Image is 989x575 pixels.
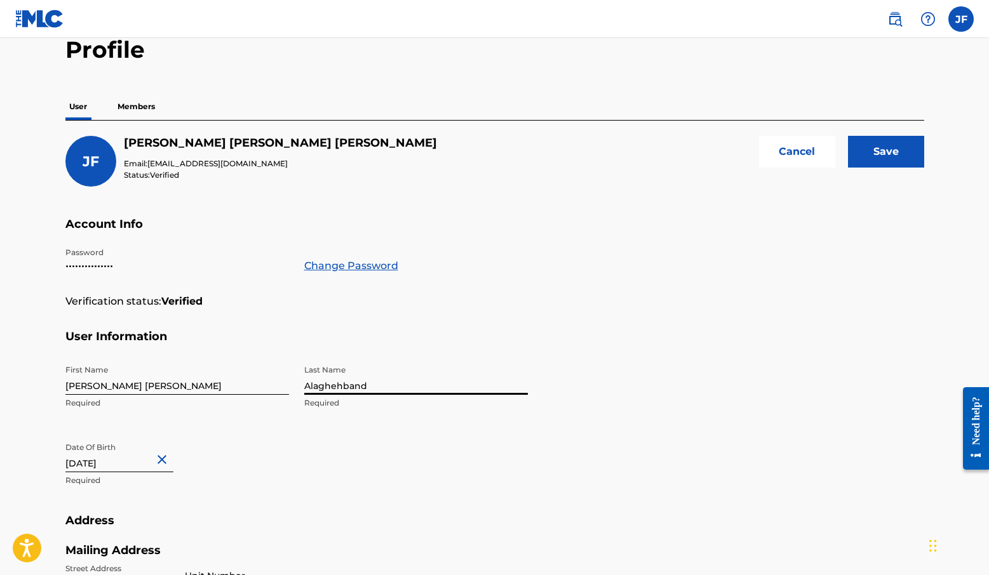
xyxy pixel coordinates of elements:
span: Verified [150,170,179,180]
iframe: Resource Center [953,376,989,480]
button: Cancel [759,136,835,168]
p: Required [304,397,528,409]
div: Drag [929,527,937,565]
p: Email: [124,158,437,169]
p: ••••••••••••••• [65,258,289,274]
iframe: Chat Widget [925,514,989,575]
p: Password [65,247,289,258]
p: Verification status: [65,294,161,309]
h5: User Information [65,329,924,359]
div: User Menu [948,6,974,32]
img: help [920,11,936,27]
div: Help [915,6,941,32]
p: Status: [124,169,437,181]
h2: Profile [65,36,924,64]
strong: Verified [161,294,203,309]
h5: Mailing Address [65,543,289,558]
button: Close [154,440,173,479]
span: JF [83,153,99,170]
p: Required [65,475,289,486]
h5: Account Info [65,217,924,247]
input: Save [848,136,924,168]
a: Change Password [304,258,398,274]
p: Required [65,397,289,409]
h5: Jonah Marais Roth Frantzich [124,136,437,150]
h5: Address [65,513,924,543]
img: MLC Logo [15,10,64,28]
span: [EMAIL_ADDRESS][DOMAIN_NAME] [147,159,288,168]
p: User [65,93,91,120]
img: search [887,11,903,27]
a: Public Search [882,6,908,32]
p: Members [114,93,159,120]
